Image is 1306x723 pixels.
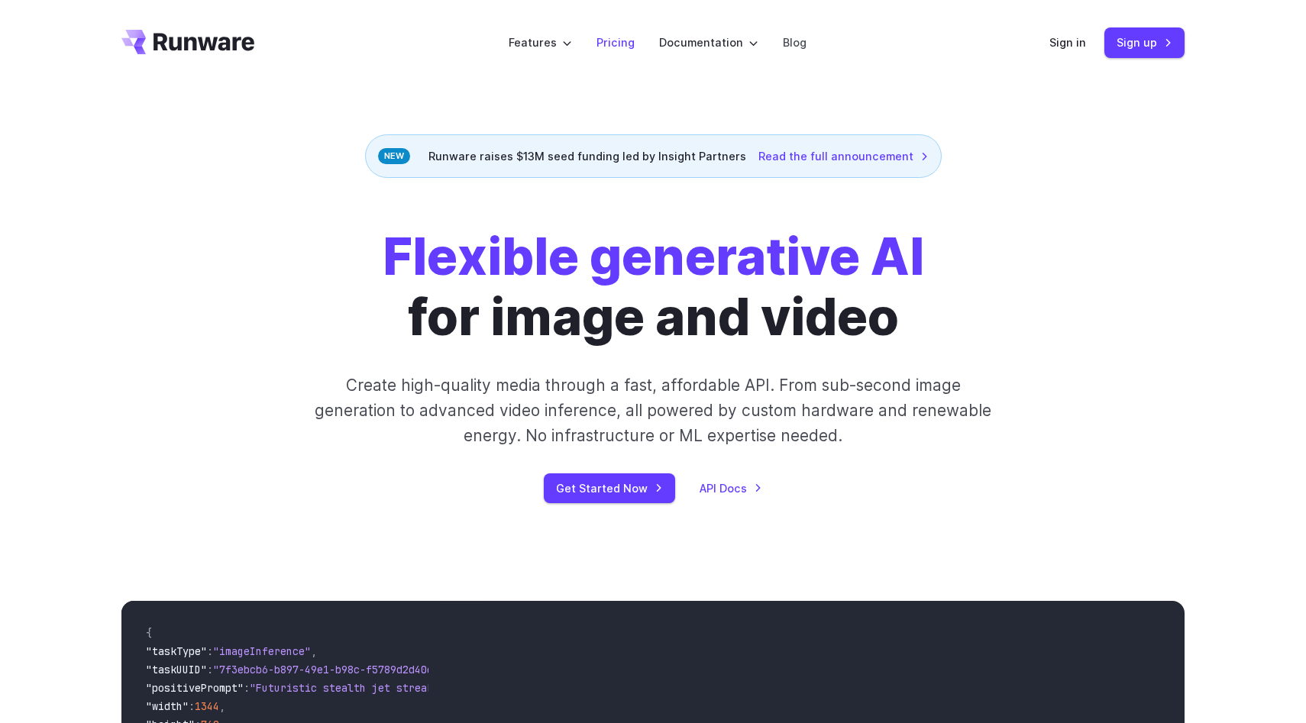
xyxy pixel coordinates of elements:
[189,699,195,713] span: :
[383,226,924,287] strong: Flexible generative AI
[544,473,675,503] a: Get Started Now
[509,34,572,51] label: Features
[195,699,219,713] span: 1344
[1104,27,1185,57] a: Sign up
[700,479,762,497] a: API Docs
[250,681,806,695] span: "Futuristic stealth jet streaking through a neon-lit cityscape with glowing purple exhaust"
[758,147,929,165] a: Read the full announcement
[219,699,225,713] span: ,
[244,681,250,695] span: :
[383,227,924,348] h1: for image and video
[659,34,758,51] label: Documentation
[596,34,635,51] a: Pricing
[1049,34,1086,51] a: Sign in
[207,644,213,658] span: :
[207,663,213,676] span: :
[213,663,445,676] span: "7f3ebcb6-b897-49e1-b98c-f5789d2d40d7"
[146,699,189,713] span: "width"
[313,373,994,449] p: Create high-quality media through a fast, affordable API. From sub-second image generation to adv...
[311,644,317,658] span: ,
[146,681,244,695] span: "positivePrompt"
[146,644,207,658] span: "taskType"
[365,134,942,178] div: Runware raises $13M seed funding led by Insight Partners
[146,663,207,676] span: "taskUUID"
[121,30,254,54] a: Go to /
[213,644,311,658] span: "imageInference"
[146,626,152,640] span: {
[783,34,807,51] a: Blog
